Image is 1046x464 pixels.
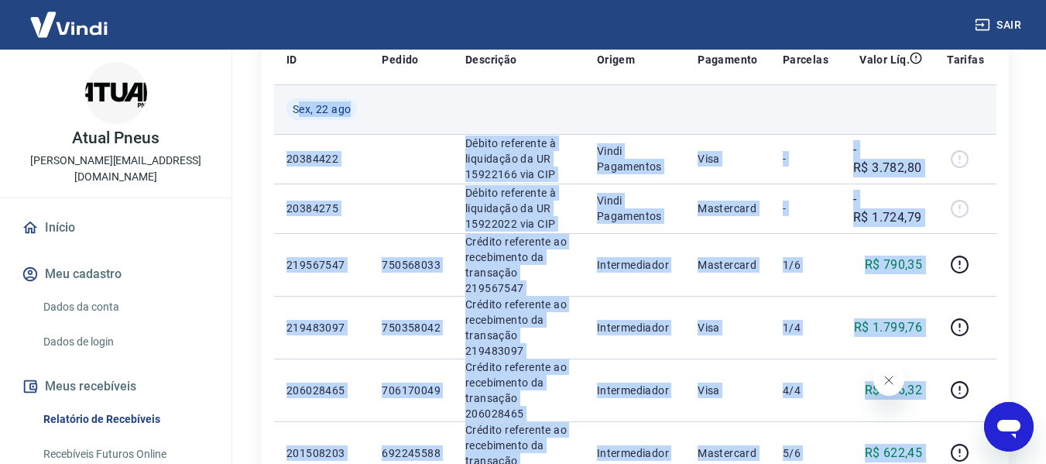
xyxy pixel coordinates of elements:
p: 219567547 [286,257,357,273]
p: 5/6 [783,445,828,461]
p: Crédito referente ao recebimento da transação 206028465 [465,359,572,421]
p: 750568033 [382,257,441,273]
p: Visa [698,383,758,398]
p: Intermediador [597,383,673,398]
p: Débito referente à liquidação da UR 15922022 via CIP [465,185,572,232]
a: Início [19,211,213,245]
p: Crédito referente ao recebimento da transação 219567547 [465,234,572,296]
p: R$ 516,32 [865,381,923,400]
p: Mastercard [698,201,758,216]
p: Intermediador [597,445,673,461]
p: Crédito referente ao recebimento da transação 219483097 [465,297,572,359]
img: b7dbf8c6-a9bd-4944-97d5-addfc2141217.jpeg [85,62,147,124]
p: Mastercard [698,257,758,273]
p: - [783,151,828,167]
p: 20384422 [286,151,357,167]
a: Dados de login [37,326,213,358]
p: 706170049 [382,383,441,398]
a: Dados da conta [37,291,213,323]
p: Tarifas [947,52,984,67]
iframe: Fechar mensagem [873,365,904,396]
p: 692245588 [382,445,441,461]
p: Intermediador [597,320,673,335]
p: Pedido [382,52,418,67]
p: Vindi Pagamentos [597,143,673,174]
p: Visa [698,320,758,335]
p: 20384275 [286,201,357,216]
iframe: Botão para abrir a janela de mensagens [984,402,1034,452]
span: Olá! Precisa de ajuda? [9,11,130,23]
img: Vindi [19,1,119,48]
p: Débito referente à liquidação da UR 15922166 via CIP [465,136,572,182]
p: Visa [698,151,758,167]
p: 750358042 [382,320,441,335]
p: 201508203 [286,445,357,461]
p: - [783,201,828,216]
button: Sair [972,11,1027,40]
p: Intermediador [597,257,673,273]
p: 1/6 [783,257,828,273]
p: [PERSON_NAME][EMAIL_ADDRESS][DOMAIN_NAME] [12,153,219,185]
p: Descrição [465,52,517,67]
p: Atual Pneus [72,130,159,146]
p: -R$ 1.724,79 [853,190,922,227]
p: -R$ 3.782,80 [853,140,922,177]
button: Meus recebíveis [19,369,213,404]
a: Relatório de Recebíveis [37,404,213,435]
p: R$ 790,35 [865,256,923,274]
p: 219483097 [286,320,357,335]
p: Pagamento [698,52,758,67]
p: Origem [597,52,635,67]
p: ID [286,52,297,67]
p: Valor Líq. [859,52,910,67]
p: 4/4 [783,383,828,398]
p: R$ 1.799,76 [854,318,922,337]
button: Meu cadastro [19,257,213,291]
span: Sex, 22 ago [293,101,351,117]
p: 206028465 [286,383,357,398]
p: R$ 622,45 [865,444,923,462]
p: Mastercard [698,445,758,461]
p: Vindi Pagamentos [597,193,673,224]
p: Parcelas [783,52,828,67]
p: 1/4 [783,320,828,335]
